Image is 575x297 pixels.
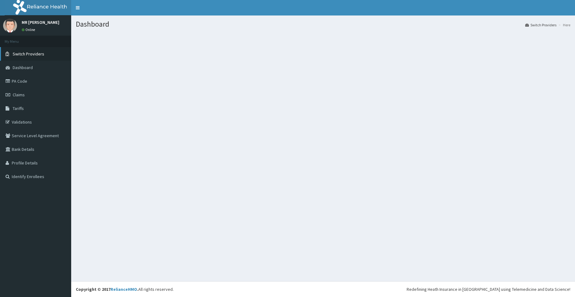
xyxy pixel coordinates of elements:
[407,286,570,292] div: Redefining Heath Insurance in [GEOGRAPHIC_DATA] using Telemedicine and Data Science!
[13,65,33,70] span: Dashboard
[76,286,138,292] strong: Copyright © 2017 .
[71,281,575,297] footer: All rights reserved.
[22,20,59,24] p: MR [PERSON_NAME]
[13,106,24,111] span: Tariffs
[22,28,37,32] a: Online
[110,286,137,292] a: RelianceHMO
[13,92,25,98] span: Claims
[3,19,17,33] img: User Image
[76,20,570,28] h1: Dashboard
[525,22,556,28] a: Switch Providers
[13,51,44,57] span: Switch Providers
[557,22,570,28] li: Here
